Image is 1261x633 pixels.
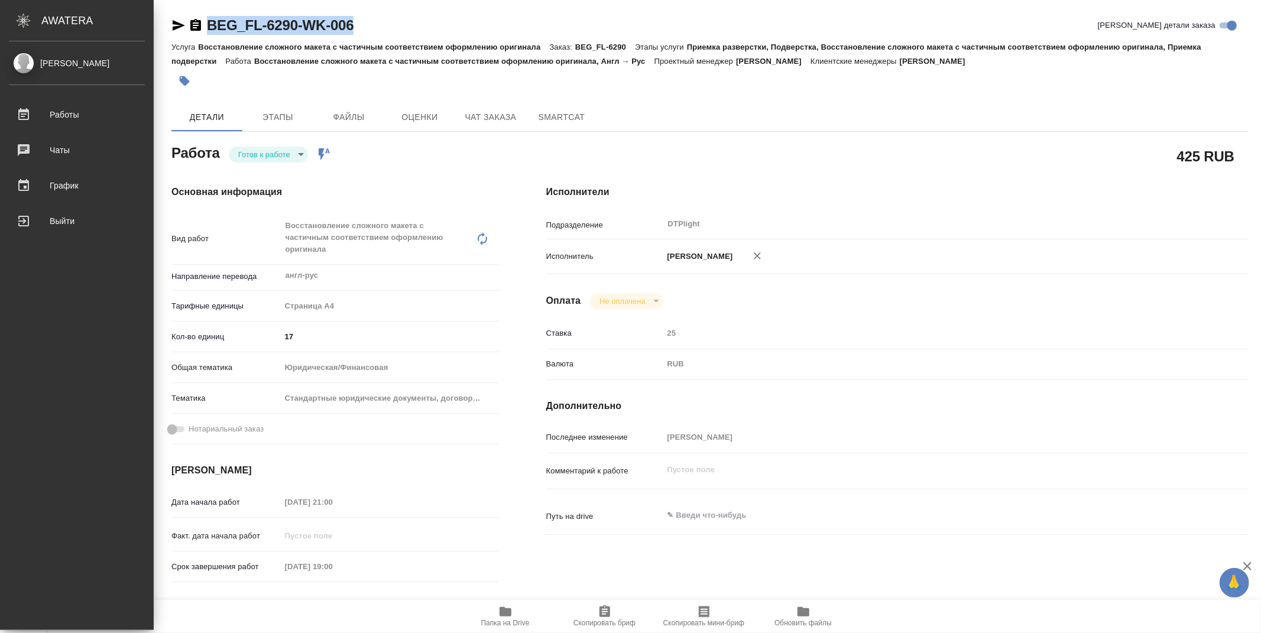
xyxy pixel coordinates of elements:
p: [PERSON_NAME] [736,57,811,66]
span: Оценки [391,110,448,125]
div: Работы [9,106,145,124]
div: [PERSON_NAME] [9,57,145,70]
button: Не оплачена [596,296,649,306]
input: Пустое поле [663,324,1189,342]
input: ✎ Введи что-нибудь [281,328,499,345]
p: Работа [225,57,254,66]
button: Обновить файлы [754,600,853,633]
span: [PERSON_NAME] детали заказа [1098,20,1215,31]
h4: Основная информация [171,185,499,199]
a: Выйти [3,206,151,236]
div: Юридическая/Финансовая [281,358,499,378]
span: 🙏 [1224,570,1244,595]
div: График [9,177,145,194]
p: Исполнитель [546,251,663,262]
h2: 425 RUB [1177,146,1234,166]
input: Пустое поле [663,429,1189,446]
p: Срок завершения работ [171,561,281,573]
button: Скопировать бриф [555,600,654,633]
span: Детали [179,110,235,125]
input: Пустое поле [281,494,384,511]
button: Добавить тэг [171,68,197,94]
h2: Работа [171,141,220,163]
p: Услуга [171,43,198,51]
span: Скопировать бриф [573,619,636,627]
span: Чат заказа [462,110,519,125]
span: Скопировать мини-бриф [663,619,744,627]
p: Общая тематика [171,362,281,374]
p: Восстановление сложного макета с частичным соответствием оформлению оригинала, Англ → Рус [254,57,654,66]
h4: [PERSON_NAME] [171,463,499,478]
p: Последнее изменение [546,431,663,443]
span: Обновить файлы [774,619,832,627]
p: Комментарий к работе [546,465,663,477]
button: Готов к работе [235,150,294,160]
span: SmartCat [533,110,590,125]
span: Нотариальный заказ [189,423,264,435]
p: [PERSON_NAME] [663,251,733,262]
a: Чаты [3,135,151,165]
div: Страница А4 [281,296,499,316]
div: Готов к работе [229,147,308,163]
h4: Исполнители [546,185,1248,199]
p: Факт. дата начала работ [171,530,281,542]
h4: Дополнительно [546,399,1248,413]
a: BEG_FL-6290-WK-006 [207,17,354,33]
div: Чаты [9,141,145,159]
button: Скопировать ссылку [189,18,203,33]
p: Тематика [171,392,281,404]
p: Подразделение [546,219,663,231]
div: AWATERA [41,9,154,33]
p: Кол-во единиц [171,331,281,343]
button: 🙏 [1220,568,1249,598]
p: Проектный менеджер [654,57,736,66]
a: График [3,171,151,200]
input: Пустое поле [281,527,384,544]
button: Скопировать мини-бриф [654,600,754,633]
p: Приемка разверстки, Подверстка, Восстановление сложного макета с частичным соответствием оформлен... [171,43,1201,66]
input: Пустое поле [281,558,384,575]
p: [PERSON_NAME] [900,57,974,66]
p: Дата начала работ [171,496,281,508]
p: Вид работ [171,233,281,245]
div: Готов к работе [590,293,663,309]
h4: Оплата [546,294,581,308]
p: Этапы услуги [635,43,687,51]
a: Работы [3,100,151,129]
button: Удалить исполнителя [744,243,770,269]
p: Тарифные единицы [171,300,281,312]
button: Папка на Drive [456,600,555,633]
p: Ставка [546,327,663,339]
span: Файлы [320,110,377,125]
span: Папка на Drive [481,619,530,627]
span: Этапы [249,110,306,125]
div: Выйти [9,212,145,230]
p: Клиентские менеджеры [811,57,900,66]
p: BEG_FL-6290 [575,43,635,51]
p: Заказ: [550,43,575,51]
p: Валюта [546,358,663,370]
p: Путь на drive [546,511,663,522]
p: Направление перевода [171,271,281,283]
p: Восстановление сложного макета с частичным соответствием оформлению оригинала [198,43,549,51]
div: RUB [663,354,1189,374]
div: Стандартные юридические документы, договоры, уставы [281,388,499,408]
button: Скопировать ссылку для ЯМессенджера [171,18,186,33]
